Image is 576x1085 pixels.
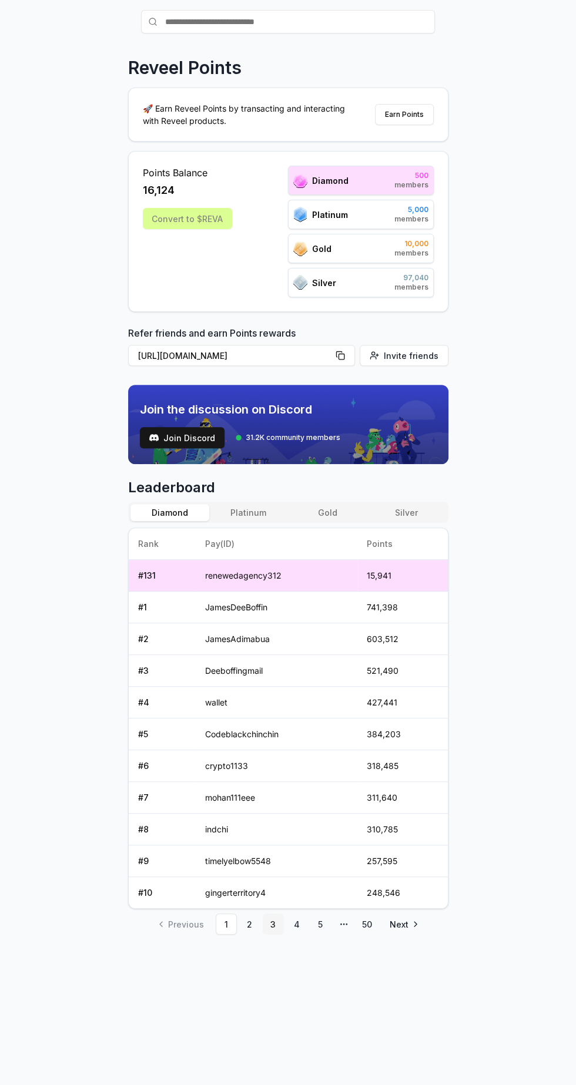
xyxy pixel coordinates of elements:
[394,171,428,180] span: 500
[129,528,196,560] th: Rank
[149,433,159,442] img: test
[129,655,196,687] td: # 3
[129,782,196,814] td: # 7
[129,560,196,592] td: # 131
[357,687,447,718] td: 427,441
[357,592,447,623] td: 741,398
[196,560,358,592] td: renewedagency312
[130,504,209,521] button: Diamond
[357,718,447,750] td: 384,203
[380,913,426,935] a: Go to next page
[196,687,358,718] td: wallet
[263,913,284,935] a: 3
[128,57,242,78] p: Reveel Points
[196,814,358,845] td: indchi
[246,433,340,442] span: 31.2K community members
[129,687,196,718] td: # 4
[163,432,215,444] span: Join Discord
[140,427,225,448] a: testJoin Discord
[286,913,307,935] a: 4
[357,655,447,687] td: 521,490
[357,560,447,592] td: 15,941
[196,877,358,909] td: gingerterritory4
[310,913,331,935] a: 5
[216,913,237,935] a: 1
[196,528,358,560] th: Pay(ID)
[357,913,378,935] a: 50
[129,750,196,782] td: # 6
[390,918,408,931] span: Next
[357,528,447,560] th: Points
[129,845,196,877] td: # 9
[312,209,348,221] span: Platinum
[140,401,340,418] span: Join the discussion on Discord
[196,718,358,750] td: Codeblackchinchin
[196,782,358,814] td: mohan111eee
[357,845,447,877] td: 257,595
[129,623,196,655] td: # 2
[357,750,447,782] td: 318,485
[129,592,196,623] td: # 1
[129,814,196,845] td: # 8
[357,782,447,814] td: 311,640
[143,166,232,180] span: Points Balance
[375,104,434,125] button: Earn Points
[293,275,307,290] img: ranks_icon
[394,205,428,214] span: 5,000
[196,655,358,687] td: Deeboffingmail
[293,241,307,256] img: ranks_icon
[239,913,260,935] a: 2
[143,182,175,199] span: 16,124
[360,345,448,366] button: Invite friends
[394,180,428,190] span: members
[394,214,428,224] span: members
[394,239,428,248] span: 10,000
[128,913,448,935] nav: pagination
[394,248,428,258] span: members
[357,814,447,845] td: 310,785
[357,623,447,655] td: 603,512
[312,277,336,289] span: Silver
[312,174,349,187] span: Diamond
[394,273,428,283] span: 97,040
[293,173,307,188] img: ranks_icon
[367,504,446,521] button: Silver
[196,592,358,623] td: JamesDeeBoffin
[312,243,331,255] span: Gold
[196,623,358,655] td: JamesAdimabua
[128,478,448,497] span: Leaderboard
[129,877,196,909] td: # 10
[293,207,307,222] img: ranks_icon
[209,504,288,521] button: Platinum
[128,385,448,464] img: discord_banner
[394,283,428,292] span: members
[143,102,354,127] p: 🚀 Earn Reveel Points by transacting and interacting with Reveel products.
[128,345,355,366] button: [URL][DOMAIN_NAME]
[384,350,438,362] span: Invite friends
[357,877,447,909] td: 248,546
[196,845,358,877] td: timelyelbow5548
[140,427,225,448] button: Join Discord
[129,718,196,750] td: # 5
[288,504,367,521] button: Gold
[128,326,448,371] div: Refer friends and earn Points rewards
[196,750,358,782] td: crypto1133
